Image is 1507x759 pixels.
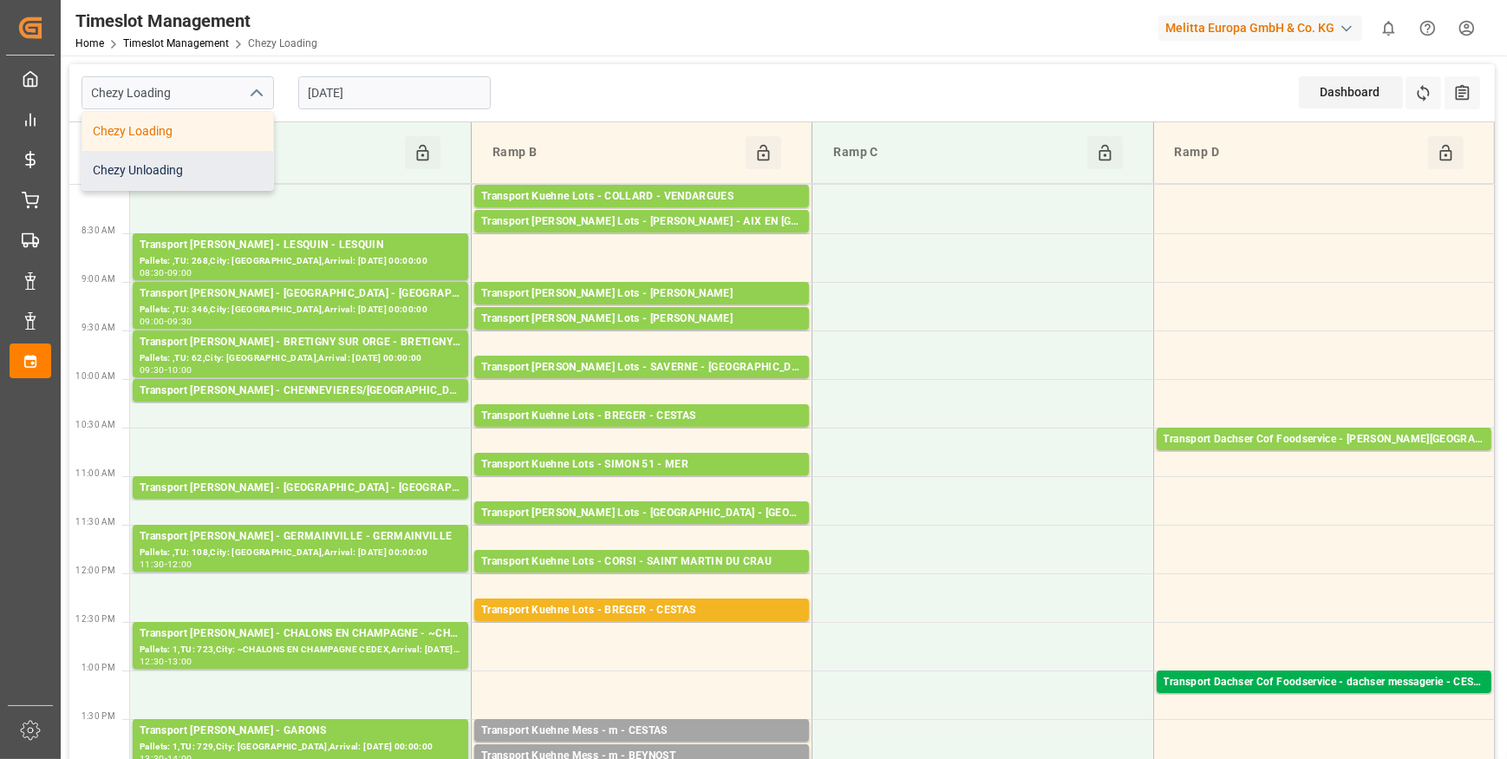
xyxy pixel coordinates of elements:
[481,188,802,206] div: Transport Kuehne Lots - COLLARD - VENDARGUES
[140,546,461,560] div: Pallets: ,TU: 108,City: [GEOGRAPHIC_DATA],Arrival: [DATE] 00:00:00
[82,226,115,235] span: 8:30 AM
[1164,448,1484,463] div: Pallets: 2,TU: 14,City: [GEOGRAPHIC_DATA],Arrival: [DATE] 00:00:00
[481,206,802,220] div: Pallets: 12,TU: 176,City: [GEOGRAPHIC_DATA],Arrival: [DATE] 00:00:00
[75,566,115,575] span: 12:00 PM
[140,383,461,400] div: Transport [PERSON_NAME] - CHENNEVIERES/[GEOGRAPHIC_DATA] - [GEOGRAPHIC_DATA]/MARNE CEDEX
[1168,136,1428,169] div: Ramp D
[481,553,802,571] div: Transport Kuehne Lots - CORSI - SAINT MARTIN DU CRAU
[140,400,461,415] div: Pallets: 18,TU: 654,City: [GEOGRAPHIC_DATA]/MARNE CEDEX,Arrival: [DATE] 00:00:00
[140,317,165,325] div: 09:00
[486,136,746,169] div: Ramp B
[140,560,165,568] div: 11:30
[167,658,192,665] div: 13:00
[82,323,115,332] span: 9:30 AM
[75,8,317,34] div: Timeslot Management
[826,136,1086,169] div: Ramp C
[481,740,802,755] div: Pallets: ,TU: 18,City: CESTAS,Arrival: [DATE] 00:00:00
[82,711,115,721] span: 1:30 PM
[140,497,461,512] div: Pallets: ,TU: 470,City: [GEOGRAPHIC_DATA],Arrival: [DATE] 00:00:00
[481,474,802,488] div: Pallets: 11,TU: 16,City: MER,Arrival: [DATE] 00:00:00
[167,269,192,277] div: 09:00
[82,76,274,109] input: Type to search/select
[140,723,461,740] div: Transport [PERSON_NAME] - GARONS
[481,328,802,343] div: Pallets: 6,TU: ,City: CARQUEFOU,Arrival: [DATE] 00:00:00
[140,740,461,755] div: Pallets: 1,TU: 729,City: [GEOGRAPHIC_DATA],Arrival: [DATE] 00:00:00
[140,237,461,254] div: Transport [PERSON_NAME] - LESQUIN - LESQUIN
[1408,9,1447,48] button: Help Center
[481,376,802,391] div: Pallets: 1,TU: ,City: [GEOGRAPHIC_DATA],Arrival: [DATE] 00:00:00
[82,112,273,151] div: Chezy Loading
[167,366,192,374] div: 10:00
[481,231,802,245] div: Pallets: ,TU: 52,City: [GEOGRAPHIC_DATA],Arrival: [DATE] 00:00:00
[75,517,115,527] span: 11:30 AM
[75,468,115,478] span: 11:00 AM
[140,269,165,277] div: 08:30
[82,274,115,284] span: 9:00 AM
[298,76,491,109] input: DD-MM-YYYY
[481,285,802,303] div: Transport [PERSON_NAME] Lots - [PERSON_NAME]
[1158,11,1369,44] button: Melitta Europa GmbH & Co. KG
[140,285,461,303] div: Transport [PERSON_NAME] - [GEOGRAPHIC_DATA] - [GEOGRAPHIC_DATA]
[165,269,167,277] div: -
[140,303,461,317] div: Pallets: ,TU: 346,City: [GEOGRAPHIC_DATA],Arrival: [DATE] 00:00:00
[140,480,461,497] div: Transport [PERSON_NAME] - [GEOGRAPHIC_DATA] - [GEOGRAPHIC_DATA]
[123,37,229,49] a: Timeslot Management
[144,136,405,169] div: Ramp A
[75,614,115,624] span: 12:30 PM
[165,366,167,374] div: -
[140,334,461,351] div: Transport [PERSON_NAME] - BRETIGNY SUR ORGE - BRETIGNY SUR ORGE
[1164,431,1484,448] div: Transport Dachser Cof Foodservice - [PERSON_NAME][GEOGRAPHIC_DATA]
[167,560,192,568] div: 12:00
[82,151,273,190] div: Chezy Unloading
[481,213,802,231] div: Transport [PERSON_NAME] Lots - [PERSON_NAME] - AIX EN [GEOGRAPHIC_DATA]
[75,37,104,49] a: Home
[481,425,802,440] div: Pallets: 1,TU: 256,City: [GEOGRAPHIC_DATA],Arrival: [DATE] 00:00:00
[481,303,802,317] div: Pallets: 10,TU: 608,City: CARQUEFOU,Arrival: [DATE] 00:00:00
[165,317,167,325] div: -
[481,723,802,740] div: Transport Kuehne Mess - m - CESTAS
[167,317,192,325] div: 09:30
[242,80,268,107] button: close menu
[1369,9,1408,48] button: show 0 new notifications
[1164,691,1484,706] div: Pallets: 3,TU: 48,City: CESTAS,Arrival: [DATE] 00:00:00
[481,456,802,474] div: Transport Kuehne Lots - SIMON 51 - MER
[140,528,461,546] div: Transport [PERSON_NAME] - GERMAINVILLE - GERMAINVILLE
[1158,16,1362,41] div: Melitta Europa GmbH & Co. KG
[140,254,461,269] div: Pallets: ,TU: 268,City: [GEOGRAPHIC_DATA],Arrival: [DATE] 00:00:00
[165,560,167,568] div: -
[481,522,802,537] div: Pallets: 4,TU: 198,City: [GEOGRAPHIC_DATA],Arrival: [DATE] 00:00:00
[481,311,802,328] div: Transport [PERSON_NAME] Lots - [PERSON_NAME]
[481,619,802,634] div: Pallets: 1,TU: 214,City: [GEOGRAPHIC_DATA],Arrival: [DATE] 00:00:00
[481,359,802,376] div: Transport [PERSON_NAME] Lots - SAVERNE - [GEOGRAPHIC_DATA]
[75,371,115,381] span: 10:00 AM
[140,643,461,658] div: Pallets: 1,TU: 723,City: ~CHALONS EN CHAMPAGNE CEDEX,Arrival: [DATE] 00:00:00
[140,366,165,374] div: 09:30
[82,663,115,672] span: 1:00 PM
[165,658,167,665] div: -
[481,505,802,522] div: Transport [PERSON_NAME] Lots - [GEOGRAPHIC_DATA] - [GEOGRAPHIC_DATA]
[140,625,461,643] div: Transport [PERSON_NAME] - CHALONS EN CHAMPAGNE - ~CHALONS EN CHAMPAGNE CEDEX
[75,420,115,429] span: 10:30 AM
[140,351,461,366] div: Pallets: ,TU: 62,City: [GEOGRAPHIC_DATA],Arrival: [DATE] 00:00:00
[481,571,802,586] div: Pallets: ,TU: 848,City: [GEOGRAPHIC_DATA][PERSON_NAME],Arrival: [DATE] 00:00:00
[481,602,802,619] div: Transport Kuehne Lots - BREGER - CESTAS
[140,658,165,665] div: 12:30
[1164,674,1484,691] div: Transport Dachser Cof Foodservice - dachser messagerie - CESTAS
[1299,76,1403,108] div: Dashboard
[481,408,802,425] div: Transport Kuehne Lots - BREGER - CESTAS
